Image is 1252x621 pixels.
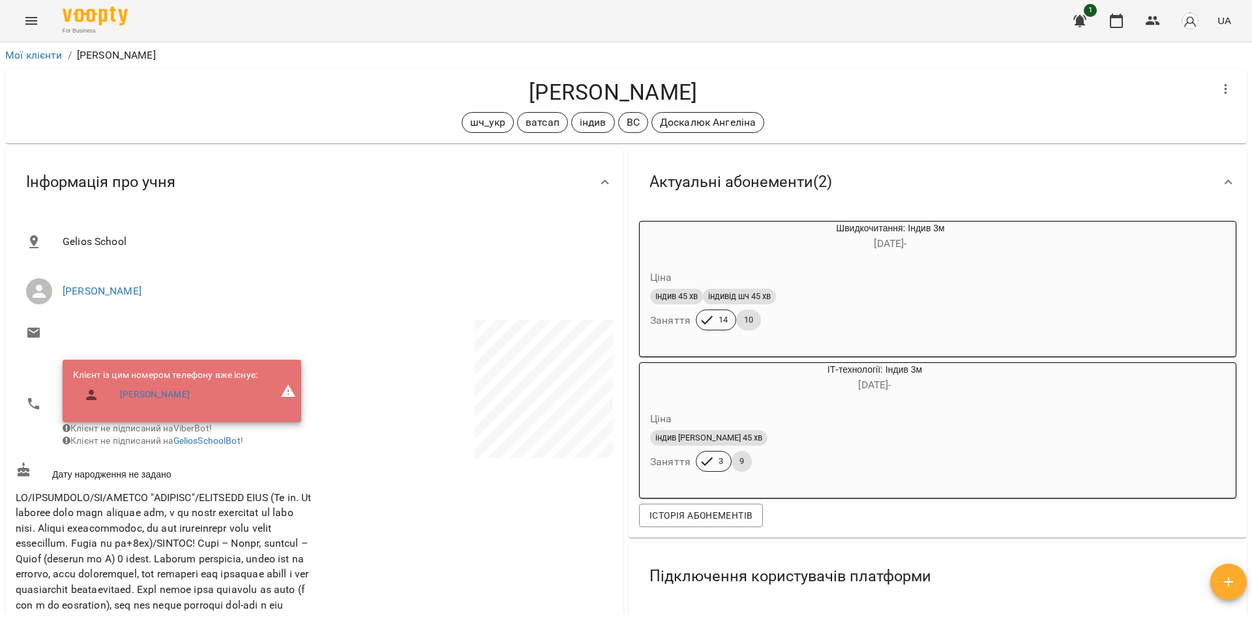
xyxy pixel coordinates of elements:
[649,172,832,192] span: Актуальні абонементи ( 2 )
[5,48,1247,63] nav: breadcrumb
[1217,14,1231,27] span: UA
[63,7,128,25] img: Voopty Logo
[703,291,776,302] span: індивід шч 45 хв
[736,314,761,326] span: 10
[618,112,648,133] div: ВС
[1181,12,1199,30] img: avatar_s.png
[1084,4,1097,17] span: 1
[651,112,765,133] div: Доскалюк Ангеліна
[640,222,1079,346] button: Швидкочитання: Індив 3м[DATE]- ЦінаІндив 45 хвіндивід шч 45 хвЗаняття1410
[640,363,1047,487] button: ІТ-технології: Індив 3м[DATE]- Цінаіндив [PERSON_NAME] 45 хвЗаняття39
[660,115,756,130] p: Доскалюк Ангеліна
[649,508,753,523] span: Історія абонементів
[711,455,731,467] span: 3
[1212,8,1236,33] button: UA
[470,115,505,130] p: шч_укр
[16,79,1210,106] h4: [PERSON_NAME]
[526,115,559,130] p: ватсап
[650,311,691,330] h6: Заняття
[462,112,514,133] div: шч_укр
[63,285,142,297] a: [PERSON_NAME]
[650,453,691,471] h6: Заняття
[650,432,768,444] span: індив [PERSON_NAME] 45 хв
[63,234,603,250] span: Gelios School
[629,149,1247,216] div: Актуальні абонементи(2)
[5,149,623,216] div: Інформація про учня
[858,379,891,391] span: [DATE] -
[702,222,1079,253] div: Швидкочитання: Індив 3м
[702,363,1047,394] div: ІТ-технології: Індив 3м
[63,435,243,446] span: Клієнт не підписаний на !
[650,291,703,302] span: Індив 45 хв
[13,459,314,484] div: Дату народження не задано
[63,27,128,35] span: For Business
[517,112,568,133] div: ватсап
[68,48,72,63] li: /
[77,48,156,63] p: [PERSON_NAME]
[580,115,606,130] p: індив
[650,410,672,428] h6: Ціна
[63,423,212,433] span: Клієнт не підписаний на ViberBot!
[874,237,906,250] span: [DATE] -
[120,388,190,401] a: [PERSON_NAME]
[26,172,175,192] span: Інформація про учня
[5,49,63,61] a: Мої клієнти
[650,268,672,287] h6: Ціна
[571,112,615,133] div: індив
[640,363,702,394] div: ІТ-технології: Індив 3м
[16,5,47,36] button: Menu
[173,435,241,446] a: GeliosSchoolBot
[639,504,763,527] button: Історія абонементів
[732,455,752,467] span: 9
[73,369,258,412] ul: Клієнт із цим номером телефону вже існує:
[627,115,640,130] p: ВС
[629,543,1247,610] div: Підключення користувачів платформи
[649,566,931,586] span: Підключення користувачів платформи
[640,222,702,253] div: Швидкочитання: Індив 3м
[711,314,736,326] span: 14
